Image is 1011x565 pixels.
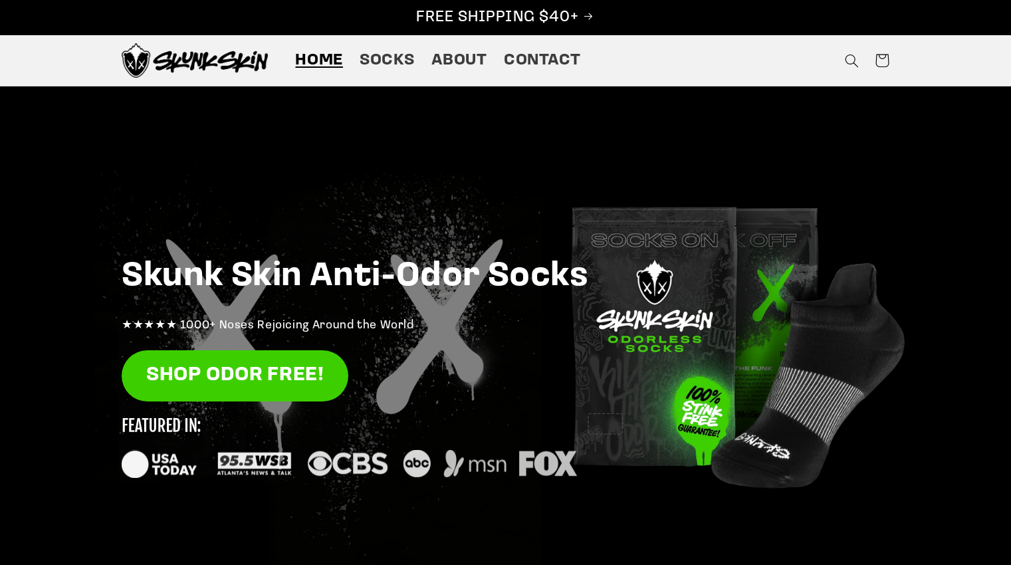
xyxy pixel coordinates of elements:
[836,45,867,76] summary: Search
[295,51,343,71] span: Home
[423,42,495,79] a: About
[287,42,352,79] a: Home
[504,51,580,71] span: Contact
[122,316,889,337] p: ★★★★★ 1000+ Noses Rejoicing Around the World
[495,42,589,79] a: Contact
[122,43,268,78] img: Skunk Skin Anti-Odor Socks.
[122,418,577,478] img: new_featured_logos_1_small.svg
[122,260,589,294] strong: Skunk Skin Anti-Odor Socks
[431,51,487,71] span: About
[14,7,997,28] p: FREE SHIPPING $40+
[360,51,414,71] span: Socks
[122,350,348,401] a: SHOP ODOR FREE!
[352,42,423,79] a: Socks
